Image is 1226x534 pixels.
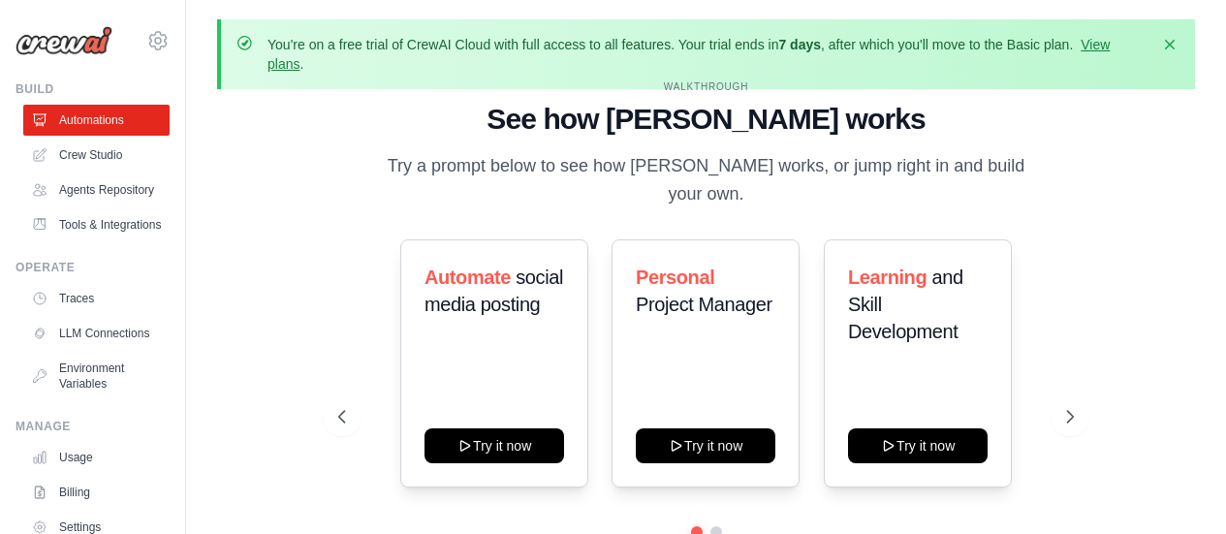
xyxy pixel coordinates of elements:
button: Try it now [848,428,988,463]
span: Project Manager [636,294,772,315]
button: Try it now [424,428,564,463]
span: Automate [424,267,511,288]
a: Billing [23,477,170,508]
div: Build [16,81,170,97]
p: You're on a free trial of CrewAI Cloud with full access to all features. Your trial ends in , aft... [267,35,1148,74]
a: Automations [23,105,170,136]
span: Personal [636,267,714,288]
div: Manage [16,419,170,434]
a: LLM Connections [23,318,170,349]
span: and Skill Development [848,267,963,342]
a: Usage [23,442,170,473]
strong: 7 days [778,37,821,52]
a: Crew Studio [23,140,170,171]
img: Logo [16,26,112,55]
iframe: Chat Widget [1129,441,1226,534]
p: Try a prompt below to see how [PERSON_NAME] works, or jump right in and build your own. [381,152,1032,209]
a: Agents Repository [23,174,170,205]
a: Traces [23,283,170,314]
a: Tools & Integrations [23,209,170,240]
a: Environment Variables [23,353,170,399]
button: Try it now [636,428,775,463]
div: WALKTHROUGH [338,79,1074,94]
span: social media posting [424,267,563,315]
div: Operate [16,260,170,275]
h1: See how [PERSON_NAME] works [338,102,1074,137]
span: Learning [848,267,927,288]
